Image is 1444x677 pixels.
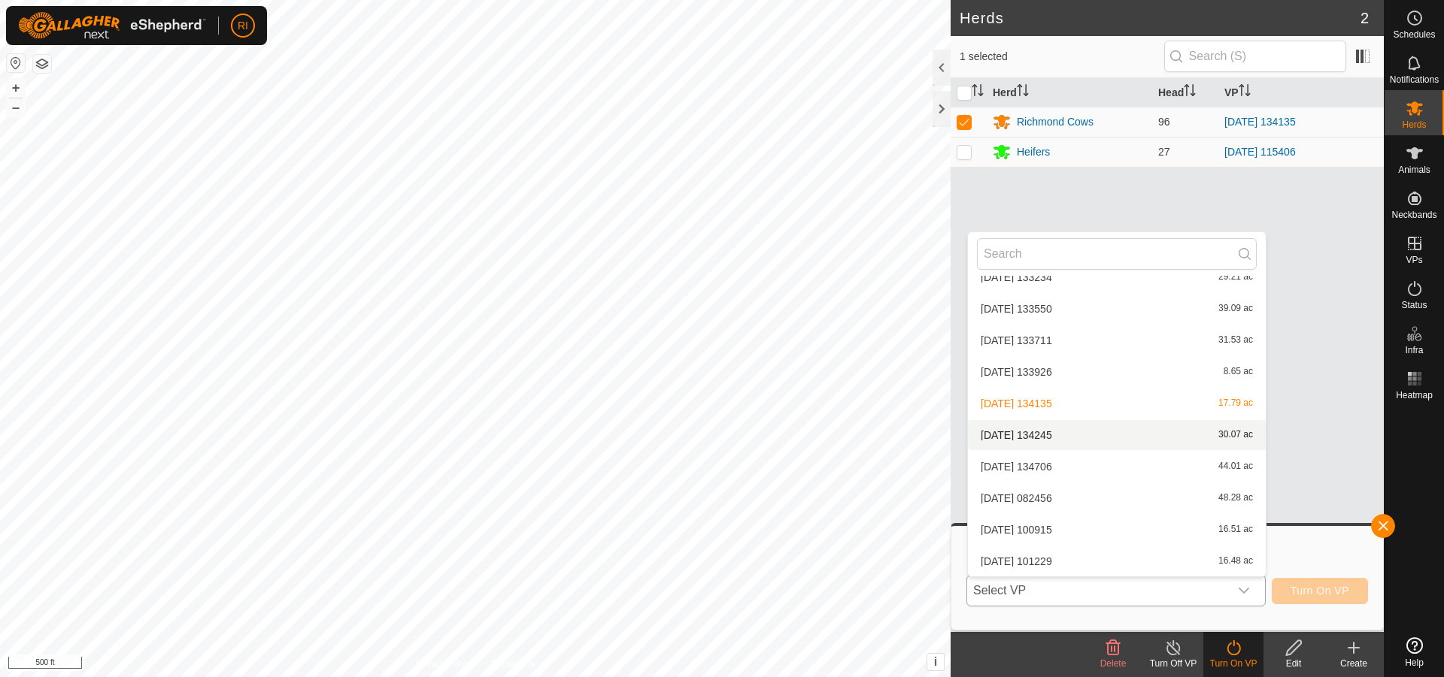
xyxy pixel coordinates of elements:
button: – [7,98,25,116]
th: Head [1152,78,1218,107]
a: [DATE] 134135 [1224,116,1296,128]
li: 2025-07-16 133550 [968,294,1266,324]
p-sorticon: Activate to sort [972,86,984,98]
span: [DATE] 134245 [981,430,1052,440]
span: 1 selected [960,49,1164,65]
span: Animals [1398,165,1430,174]
input: Search [977,238,1257,270]
li: 2025-07-16 134706 [968,452,1266,482]
li: 2025-08-13 100915 [968,515,1266,545]
button: Turn On VP [1272,578,1368,604]
button: Map Layers [33,55,51,73]
div: Turn Off VP [1143,657,1203,670]
span: 39.09 ac [1218,304,1253,314]
p-sorticon: Activate to sort [1184,86,1196,98]
span: Turn On VP [1291,585,1349,597]
span: [DATE] 082456 [981,493,1052,503]
th: VP [1218,78,1384,107]
a: Contact Us [490,657,535,671]
span: 44.01 ac [1218,461,1253,472]
img: Gallagher Logo [18,12,206,39]
li: 2025-07-16 133234 [968,262,1266,292]
span: 16.51 ac [1218,524,1253,535]
span: [DATE] 100915 [981,524,1052,535]
li: 2025-07-16 133926 [968,357,1266,387]
span: 27 [1158,146,1170,158]
span: [DATE] 134706 [981,461,1052,472]
li: 2025-07-16 134245 [968,420,1266,450]
span: Heatmap [1396,391,1433,400]
span: 17.79 ac [1218,398,1253,409]
span: Schedules [1393,30,1435,39]
p-sorticon: Activate to sort [1017,86,1029,98]
span: [DATE] 133234 [981,272,1052,283]
div: Turn On VP [1203,657,1263,670]
span: 16.48 ac [1218,556,1253,567]
span: Notifications [1390,75,1439,84]
span: [DATE] 133926 [981,367,1052,377]
a: [DATE] 115406 [1224,146,1296,158]
span: 8.65 ac [1224,367,1253,377]
button: Reset Map [7,54,25,72]
span: Help [1405,658,1424,667]
button: + [7,79,25,97]
div: dropdown trigger [1229,576,1259,606]
li: 2025-07-16 133711 [968,325,1266,355]
span: [DATE] 134135 [981,398,1052,409]
span: [DATE] 133711 [981,335,1052,346]
span: Select VP [967,576,1229,606]
span: 30.07 ac [1218,430,1253,440]
span: RI [238,18,248,34]
button: i [927,654,944,670]
div: Heifers [1017,144,1050,160]
li: 2025-08-11 082456 [968,483,1266,513]
a: Help [1385,631,1444,673]
span: Status [1401,301,1427,310]
th: Herd [987,78,1152,107]
span: i [934,655,937,668]
p-sorticon: Activate to sort [1239,86,1251,98]
div: Edit [1263,657,1324,670]
span: 2 [1361,7,1369,29]
span: VPs [1406,255,1422,264]
li: 2025-08-13 101229 [968,546,1266,576]
span: 31.53 ac [1218,335,1253,346]
span: Infra [1405,346,1423,355]
div: Richmond Cows [1017,114,1094,130]
li: 2025-07-16 134135 [968,388,1266,419]
span: Herds [1402,120,1426,129]
span: [DATE] 133550 [981,304,1052,314]
span: Delete [1100,658,1127,669]
span: 48.28 ac [1218,493,1253,503]
input: Search (S) [1164,41,1346,72]
span: 29.21 ac [1218,272,1253,283]
span: [DATE] 101229 [981,556,1052,567]
span: Neckbands [1391,210,1436,219]
a: Privacy Policy [416,657,472,671]
span: 96 [1158,116,1170,128]
div: Create [1324,657,1384,670]
h2: Herds [960,9,1361,27]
